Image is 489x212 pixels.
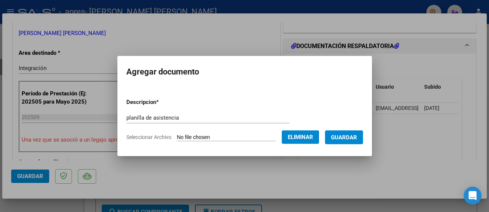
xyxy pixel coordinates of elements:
h2: Agregar documento [126,65,363,79]
span: Eliminar [288,134,313,140]
div: Open Intercom Messenger [464,187,482,205]
span: Seleccionar Archivo [126,134,171,140]
button: Guardar [325,130,363,144]
span: Guardar [331,134,357,141]
button: Eliminar [282,130,319,144]
p: Descripcion [126,98,198,107]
